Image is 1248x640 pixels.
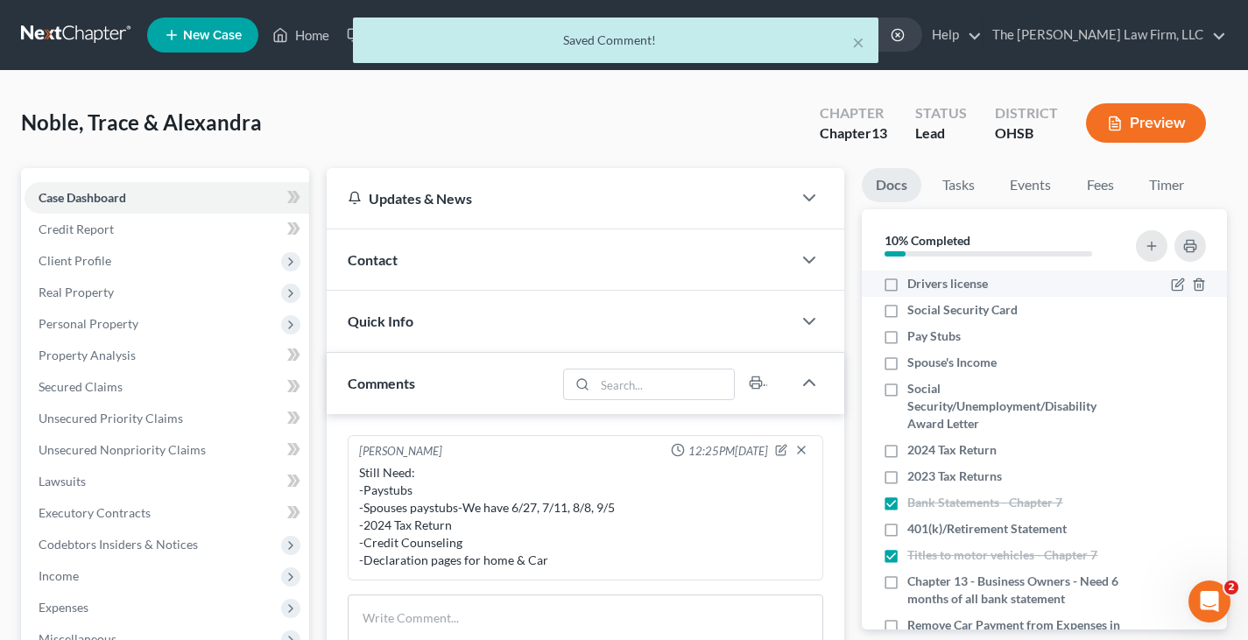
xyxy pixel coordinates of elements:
a: Unsecured Priority Claims [25,403,309,434]
div: Chapter [820,123,887,144]
span: Comments [348,375,415,391]
span: Noble, Trace & Alexandra [21,109,262,135]
a: Fees [1072,168,1128,202]
div: Chapter [820,103,887,123]
span: Pay Stubs [907,327,961,345]
span: Social Security/Unemployment/Disability Award Letter [907,380,1120,433]
span: Contact [348,251,398,268]
span: Bank Statements - Chapter 7 [907,494,1062,511]
a: Tasks [928,168,989,202]
a: Events [996,168,1065,202]
span: Expenses [39,600,88,615]
div: [PERSON_NAME] [359,443,442,461]
div: Lead [915,123,967,144]
span: Lawsuits [39,474,86,489]
strong: 10% Completed [885,233,970,248]
span: Spouse's Income [907,354,997,371]
span: Income [39,568,79,583]
div: Status [915,103,967,123]
span: Social Security Card [907,301,1018,319]
span: 2 [1224,580,1238,594]
span: Case Dashboard [39,190,126,205]
span: Real Property [39,285,114,299]
span: Executory Contracts [39,505,151,520]
input: Search... [596,369,735,399]
span: Credit Report [39,222,114,236]
a: Timer [1135,168,1198,202]
div: Still Need: -Paystubs -Spouses paystubs-We have 6/27, 7/11, 8/8, 9/5 -2024 Tax Return -Credit Cou... [359,464,812,569]
span: 2023 Tax Returns [907,468,1002,485]
div: Saved Comment! [367,32,864,49]
span: 2024 Tax Return [907,441,997,459]
div: Updates & News [348,189,771,207]
a: Docs [862,168,921,202]
a: Lawsuits [25,466,309,497]
span: Drivers license [907,275,988,292]
span: Titles to motor vehicles - Chapter 7 [907,546,1097,564]
div: District [995,103,1058,123]
span: 401(k)/Retirement Statement [907,520,1067,538]
span: Chapter 13 - Business Owners - Need 6 months of all bank statement [907,573,1120,608]
a: Property Analysis [25,340,309,371]
span: 12:25PM[DATE] [688,443,768,460]
span: Codebtors Insiders & Notices [39,537,198,552]
span: Quick Info [348,313,413,329]
span: Client Profile [39,253,111,268]
a: Secured Claims [25,371,309,403]
span: Secured Claims [39,379,123,394]
iframe: Intercom live chat [1188,580,1230,622]
a: Executory Contracts [25,497,309,529]
a: Unsecured Nonpriority Claims [25,434,309,466]
button: Preview [1086,103,1206,143]
span: Unsecured Nonpriority Claims [39,442,206,457]
a: Credit Report [25,214,309,245]
span: Property Analysis [39,348,136,362]
button: × [852,32,864,53]
span: Unsecured Priority Claims [39,411,183,425]
div: OHSB [995,123,1058,144]
span: 13 [871,124,887,141]
a: Case Dashboard [25,182,309,214]
span: Personal Property [39,316,138,331]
